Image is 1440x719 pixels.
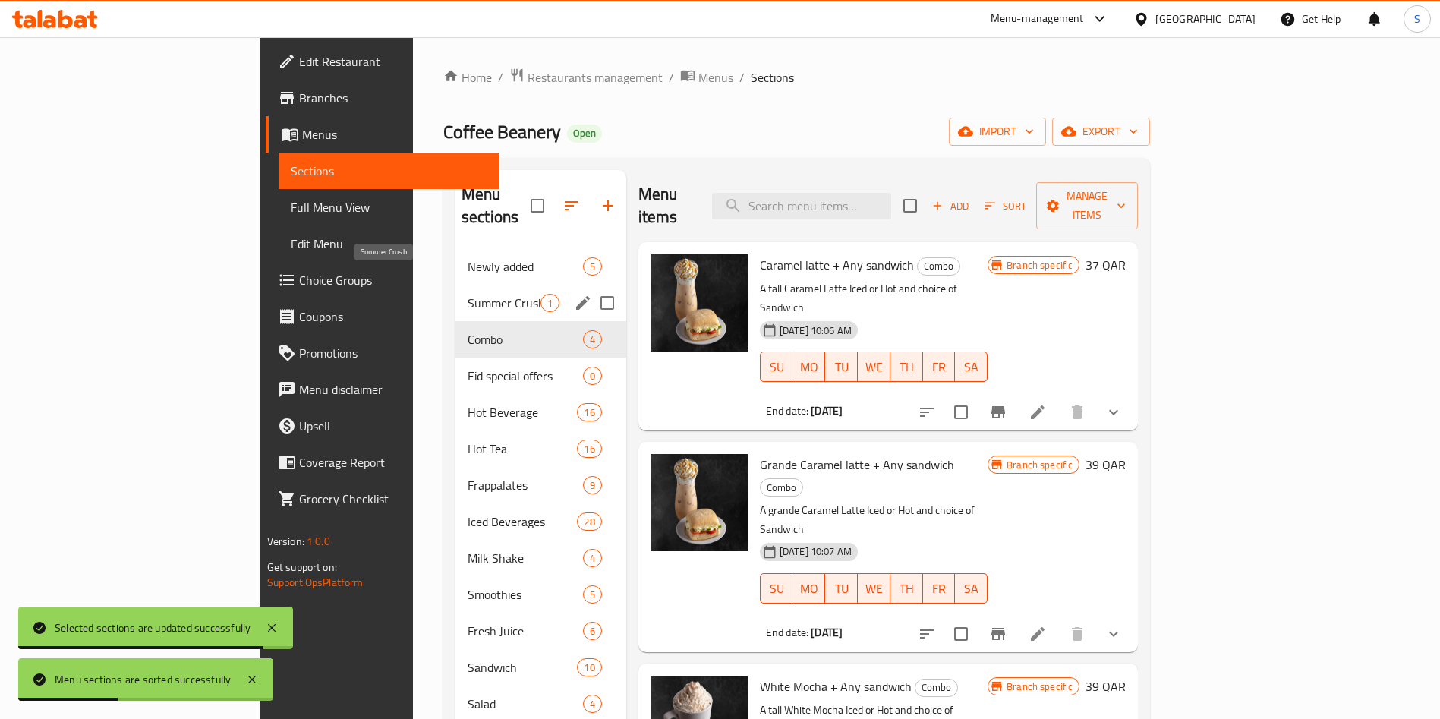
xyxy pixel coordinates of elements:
span: S [1414,11,1420,27]
span: Version: [267,531,304,551]
span: Sort [985,197,1026,215]
span: Sort items [975,194,1036,218]
a: Edit Menu [279,225,500,262]
a: Edit menu item [1029,625,1047,643]
h6: 39 QAR [1086,454,1126,475]
button: import [949,118,1046,146]
span: 16 [578,405,600,420]
button: export [1052,118,1150,146]
div: Summer Crush1edit [455,285,626,321]
span: Salad [468,695,583,713]
img: Caramel latte + Any sandwich [651,254,748,352]
span: TH [896,578,917,600]
button: delete [1059,394,1095,430]
div: Hot Tea [468,440,578,458]
button: Branch-specific-item [980,394,1016,430]
a: Upsell [266,408,500,444]
li: / [739,68,745,87]
li: / [669,68,674,87]
div: Milk Shake4 [455,540,626,576]
a: Menus [266,116,500,153]
div: items [583,622,602,640]
span: Select to update [945,618,977,650]
span: WE [864,356,884,378]
h6: 37 QAR [1086,254,1126,276]
span: Get support on: [267,557,337,577]
button: SA [955,352,988,382]
span: Hot Beverage [468,403,578,421]
b: [DATE] [811,623,843,642]
div: Hot Tea16 [455,430,626,467]
div: items [583,585,602,604]
span: 16 [578,442,600,456]
span: 1 [541,296,559,311]
p: A grande Caramel Latte Iced or Hot and choice of Sandwich [760,501,988,539]
div: Eid special offers [468,367,583,385]
div: Newly added5 [455,248,626,285]
span: End date: [766,401,808,421]
span: Menus [302,125,488,143]
span: SU [767,356,787,378]
button: WE [858,573,890,604]
span: Edit Restaurant [299,52,488,71]
span: Open [567,127,602,140]
span: Fresh Juice [468,622,583,640]
a: Edit Restaurant [266,43,500,80]
span: Newly added [468,257,583,276]
span: [DATE] 10:07 AM [774,544,858,559]
div: items [583,549,602,567]
span: Combo [918,257,959,275]
span: TH [896,356,917,378]
span: Coffee Beanery [443,115,561,149]
div: Combo [917,257,960,276]
a: Full Menu View [279,189,500,225]
span: Coupons [299,307,488,326]
div: Selected sections are updated successfully [55,620,251,636]
a: Grocery Checklist [266,481,500,517]
div: Combo [760,478,803,497]
span: Upsell [299,417,488,435]
span: Smoothies [468,585,583,604]
span: Caramel latte + Any sandwich [760,254,914,276]
span: Milk Shake [468,549,583,567]
a: Restaurants management [509,68,663,87]
span: FR [929,356,950,378]
div: items [577,512,601,531]
span: Sections [291,162,488,180]
span: Menus [698,68,733,87]
button: SU [760,352,793,382]
a: Promotions [266,335,500,371]
span: SU [767,578,787,600]
div: Hot Beverage16 [455,394,626,430]
span: export [1064,122,1138,141]
span: SA [961,578,982,600]
button: show more [1095,616,1132,652]
span: 4 [584,697,601,711]
div: items [577,658,601,676]
span: Add [930,197,971,215]
button: Add [926,194,975,218]
span: 5 [584,588,601,602]
span: White Mocha + Any sandwich [760,675,912,698]
a: Choice Groups [266,262,500,298]
button: TU [825,352,858,382]
div: Sandwich10 [455,649,626,686]
span: 5 [584,260,601,274]
div: Iced Beverages28 [455,503,626,540]
span: Branch specific [1000,258,1079,273]
div: Open [567,125,602,143]
button: SU [760,573,793,604]
nav: breadcrumb [443,68,1150,87]
span: FR [929,578,950,600]
span: 4 [584,333,601,347]
button: WE [858,352,890,382]
svg: Show Choices [1104,625,1123,643]
li: / [498,68,503,87]
div: items [583,367,602,385]
span: Sandwich [468,658,578,676]
span: 6 [584,624,601,639]
div: Combo [915,679,958,697]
